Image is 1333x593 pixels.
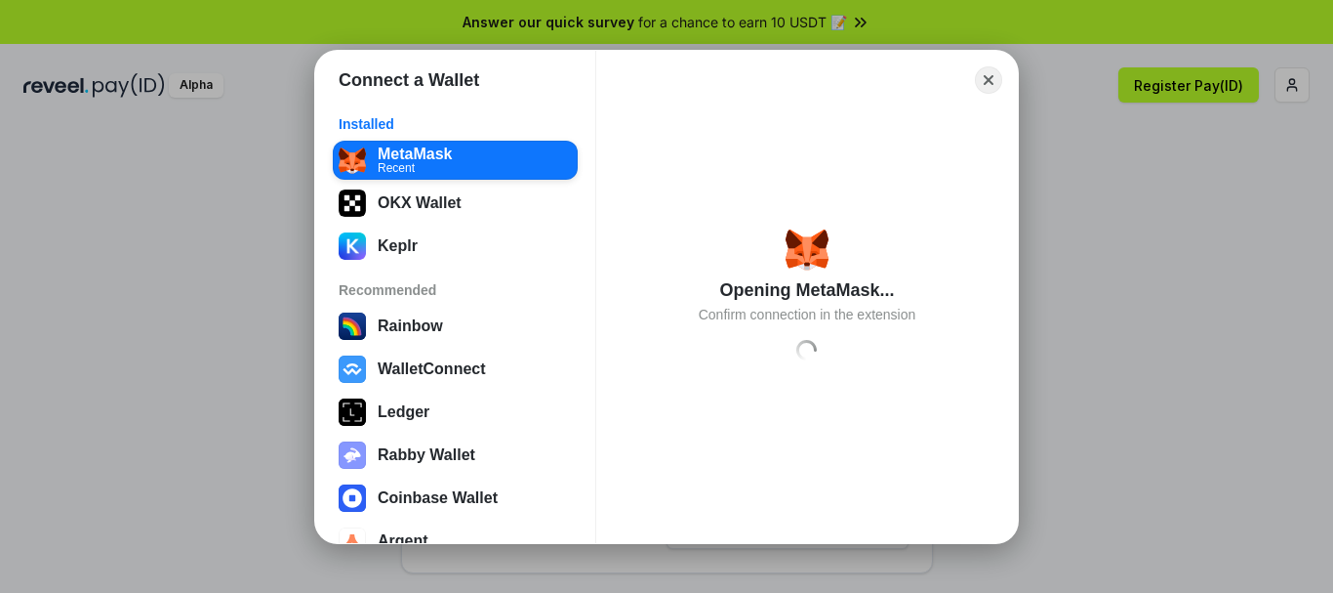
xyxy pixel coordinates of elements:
[786,228,828,271] img: svg+xml;base64,PHN2ZyB3aWR0aD0iMzUiIGhlaWdodD0iMzQiIHZpZXdCb3g9IjAgMCAzNSAzNCIgZmlsbD0ibm9uZSIgeG...
[378,360,486,378] div: WalletConnect
[699,306,916,323] div: Confirm connection in the extension
[378,161,452,173] div: Recent
[339,485,366,512] img: svg+xml,%3Csvg%20width%3D%2228%22%20height%3D%2228%22%20viewBox%3D%220%200%2028%2028%22%20fill%3D...
[339,190,366,217] img: 5VZ71FV6L7PA3gg3tXrdQ+DgLhC+75Wq3no69P3MC0NFQpx2lL04Ql9gHK1bRDjsSBIvScBnDTk1WrlGIZBorIDEYJj+rhdgn...
[339,399,366,426] img: svg+xml,%3Csvg%20xmlns%3D%22http%3A%2F%2Fwww.w3.org%2F2000%2Fsvg%22%20width%3D%2228%22%20height%3...
[333,307,578,346] button: Rainbow
[339,313,366,340] img: svg+xml,%3Csvg%20width%3D%22120%22%20height%3D%22120%22%20viewBox%3D%220%200%20120%20120%22%20fil...
[378,194,462,212] div: OKX Wallet
[975,66,1002,94] button: Close
[339,115,572,133] div: Installed
[378,403,429,421] div: Ledger
[339,528,366,555] img: svg+xml,%3Csvg%20width%3D%2228%22%20height%3D%2228%22%20viewBox%3D%220%200%2028%2028%22%20fill%3D...
[333,393,578,432] button: Ledger
[339,442,366,469] img: svg+xml,%3Csvg%20xmlns%3D%22http%3A%2F%2Fwww.w3.org%2F2000%2Fsvg%22%20fill%3D%22none%22%20viewBox...
[339,68,479,92] h1: Connect a Wallet
[378,446,475,464] div: Rabby Wallet
[333,479,578,518] button: Coinbase Wallet
[333,436,578,475] button: Rabby Wallet
[378,237,418,255] div: Keplr
[339,281,572,299] div: Recommended
[333,350,578,389] button: WalletConnect
[333,141,578,180] button: MetaMaskRecent
[339,147,366,174] img: svg+xml;base64,PHN2ZyB3aWR0aD0iMzUiIGhlaWdodD0iMzQiIHZpZXdCb3g9IjAgMCAzNSAzNCIgZmlsbD0ibm9uZSIgeG...
[333,184,578,223] button: OKX Wallet
[378,532,428,550] div: Argent
[378,145,452,162] div: MetaMask
[333,522,578,561] button: Argent
[378,318,443,335] div: Rainbow
[333,227,578,266] button: Keplr
[719,278,894,302] div: Opening MetaMask...
[378,489,498,507] div: Coinbase Wallet
[339,233,366,260] img: ByMCUfJCc2WaAAAAAElFTkSuQmCC
[339,356,366,383] img: svg+xml,%3Csvg%20width%3D%2228%22%20height%3D%2228%22%20viewBox%3D%220%200%2028%2028%22%20fill%3D...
